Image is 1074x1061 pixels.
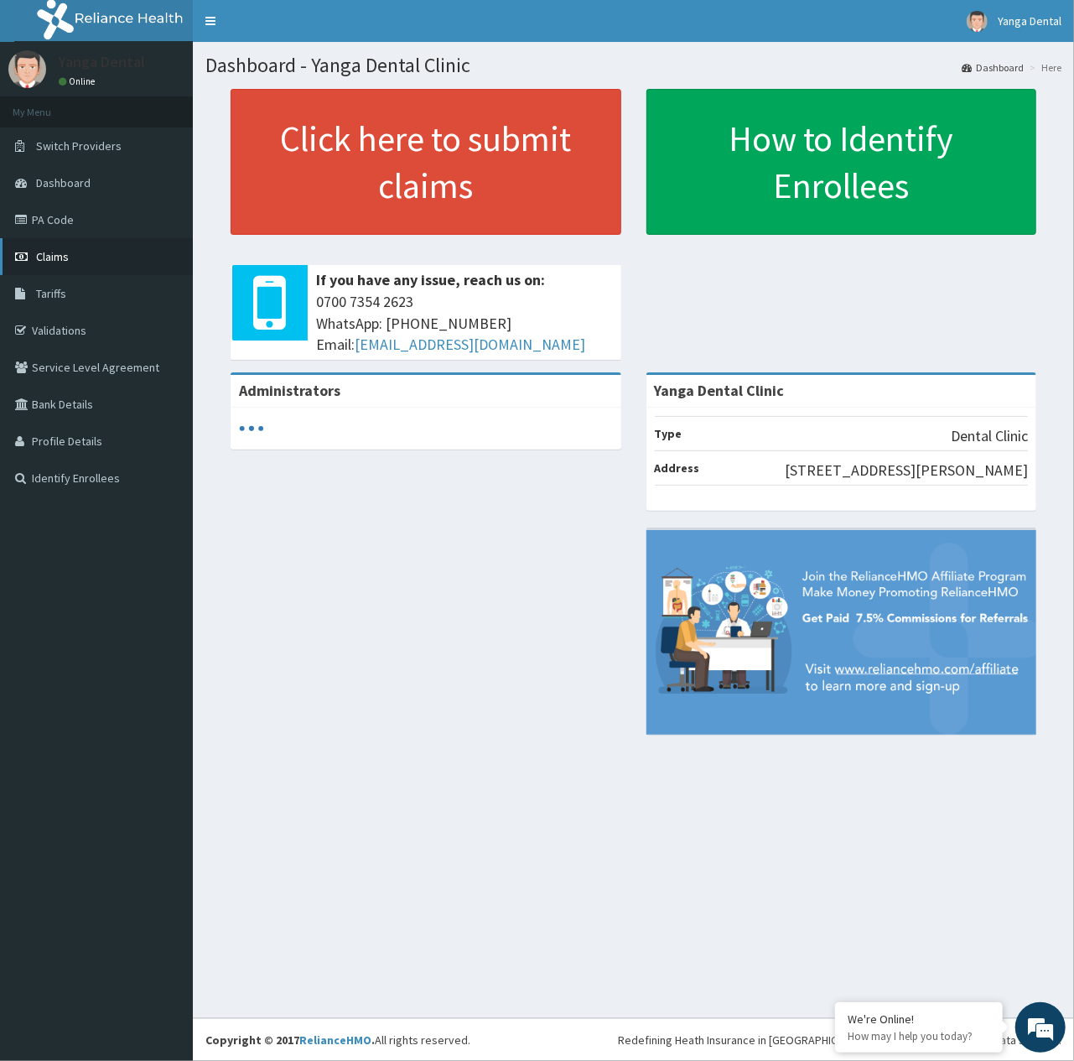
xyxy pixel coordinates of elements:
span: 0700 7354 2623 WhatsApp: [PHONE_NUMBER] Email: [316,291,613,356]
footer: All rights reserved. [193,1018,1074,1061]
li: Here [1025,60,1061,75]
img: User Image [967,11,988,32]
strong: Yanga Dental Clinic [655,381,785,400]
div: Redefining Heath Insurance in [GEOGRAPHIC_DATA] using Telemedicine and Data Science! [618,1032,1061,1048]
span: Claims [36,249,69,264]
img: provider-team-banner.png [646,530,1037,735]
svg: audio-loading [239,416,264,441]
span: Yanga Dental [998,13,1061,29]
a: Click here to submit claims [231,89,621,235]
div: We're Online! [848,1012,990,1027]
b: Type [655,426,682,441]
img: User Image [8,50,46,88]
span: Tariffs [36,286,66,301]
a: How to Identify Enrollees [646,89,1037,235]
span: Dashboard [36,175,91,190]
b: If you have any issue, reach us on: [316,270,545,289]
p: Yanga Dental [59,55,145,70]
a: RelianceHMO [299,1032,371,1048]
b: Address [655,460,700,476]
a: Dashboard [962,60,1024,75]
a: Online [59,75,99,87]
h1: Dashboard - Yanga Dental Clinic [205,55,1061,76]
p: Dental Clinic [951,425,1028,447]
p: [STREET_ADDRESS][PERSON_NAME] [785,460,1028,481]
strong: Copyright © 2017 . [205,1032,375,1048]
b: Administrators [239,381,340,400]
p: How may I help you today? [848,1029,990,1043]
a: [EMAIL_ADDRESS][DOMAIN_NAME] [355,335,585,354]
span: Switch Providers [36,138,122,153]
